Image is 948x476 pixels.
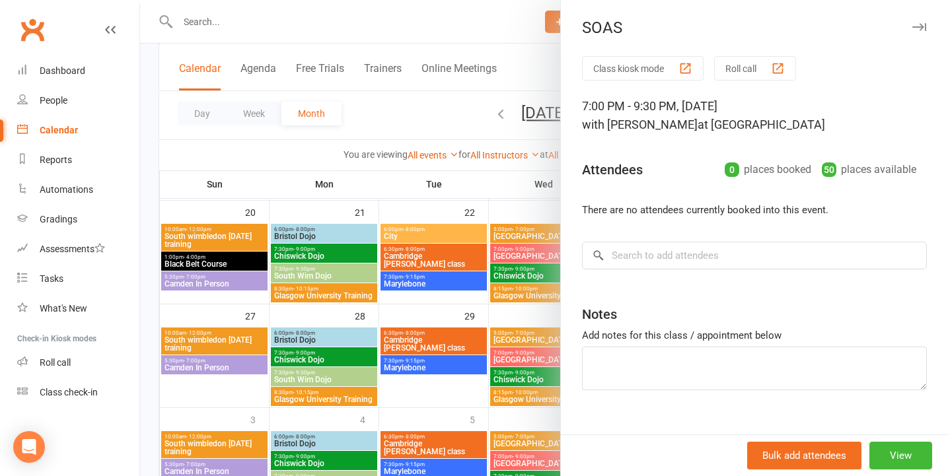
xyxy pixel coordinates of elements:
li: There are no attendees currently booked into this event. [582,202,927,218]
a: People [17,86,139,116]
button: Bulk add attendees [747,442,861,469]
div: Open Intercom Messenger [13,431,45,463]
div: Gradings [40,214,77,224]
div: places booked [725,160,811,179]
input: Search to add attendees [582,242,927,269]
a: Gradings [17,205,139,234]
a: Calendar [17,116,139,145]
a: Class kiosk mode [17,378,139,407]
div: Dashboard [40,65,85,76]
div: Roll call [40,357,71,368]
div: 50 [822,162,836,177]
div: Tasks [40,273,63,284]
a: Roll call [17,348,139,378]
a: What's New [17,294,139,323]
button: Roll call [714,56,796,81]
div: Notes [582,305,617,323]
div: Calendar [40,125,78,135]
span: with [PERSON_NAME] [582,118,698,131]
div: places available [822,160,916,179]
button: Class kiosk mode [582,56,704,81]
a: Tasks [17,264,139,294]
div: 0 [725,162,739,177]
button: View [869,442,932,469]
div: Reports [40,154,72,165]
div: People [40,95,67,106]
div: Assessments [40,244,105,254]
div: Automations [40,184,93,195]
div: Add notes for this class / appointment below [582,327,927,343]
a: Automations [17,175,139,205]
span: at [GEOGRAPHIC_DATA] [698,118,825,131]
a: Reports [17,145,139,175]
div: SOAS [561,18,948,37]
div: What's New [40,303,87,314]
div: Class check-in [40,387,98,397]
div: Attendees [582,160,643,179]
a: Dashboard [17,56,139,86]
a: Assessments [17,234,139,264]
div: 7:00 PM - 9:30 PM, [DATE] [582,97,927,134]
a: Clubworx [16,13,49,46]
